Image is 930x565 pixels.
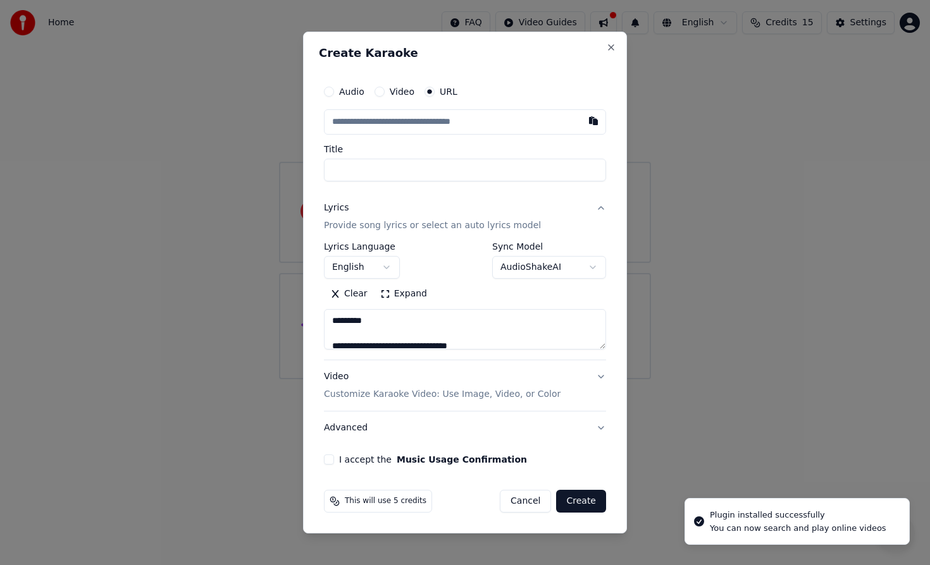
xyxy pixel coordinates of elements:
[324,242,606,360] div: LyricsProvide song lyrics or select an auto lyrics model
[324,370,561,401] div: Video
[339,87,364,96] label: Audio
[556,490,606,513] button: Create
[324,242,400,251] label: Lyrics Language
[324,411,606,444] button: Advanced
[397,455,527,464] button: I accept the
[500,490,551,513] button: Cancel
[440,87,457,96] label: URL
[345,496,426,506] span: This will use 5 credits
[339,455,527,464] label: I accept the
[319,47,611,59] h2: Create Karaoke
[324,191,606,242] button: LyricsProvide song lyrics or select an auto lyrics model
[374,284,433,304] button: Expand
[324,284,374,304] button: Clear
[324,388,561,401] p: Customize Karaoke Video: Use Image, Video, or Color
[324,145,606,154] label: Title
[492,242,606,251] label: Sync Model
[324,360,606,411] button: VideoCustomize Karaoke Video: Use Image, Video, or Color
[324,202,349,214] div: Lyrics
[390,87,414,96] label: Video
[324,219,541,232] p: Provide song lyrics or select an auto lyrics model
